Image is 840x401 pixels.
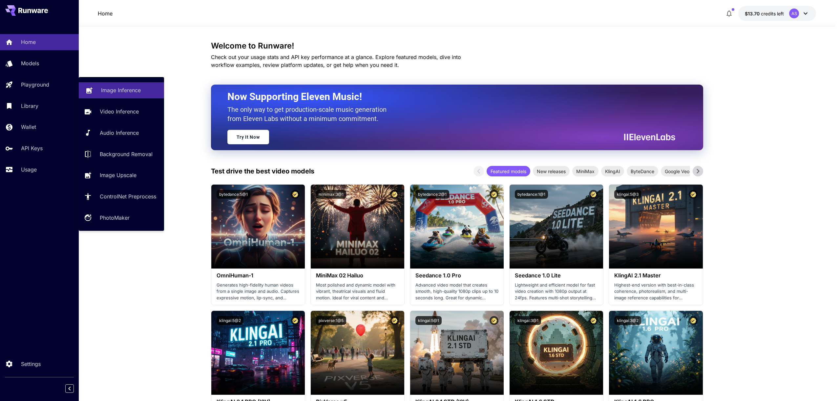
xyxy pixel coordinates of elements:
[789,9,799,18] div: AS
[21,166,37,173] p: Usage
[510,311,603,395] img: alt
[211,185,305,269] img: alt
[415,272,498,279] h3: Seedance 1.0 Pro
[614,190,641,199] button: klingai:5@3
[515,190,548,199] button: bytedance:1@1
[410,311,504,395] img: alt
[609,311,703,395] img: alt
[533,168,570,175] span: New releases
[614,316,641,325] button: klingai:3@2
[100,150,153,158] p: Background Removal
[211,311,305,395] img: alt
[415,282,498,301] p: Advanced video model that creates smooth, high-quality 1080p clips up to 10 seconds long. Great f...
[79,125,164,141] a: Audio Inference
[661,168,693,175] span: Google Veo
[100,171,136,179] p: Image Upscale
[21,38,36,46] p: Home
[589,190,598,199] button: Certified Model – Vetted for best performance and includes a commercial license.
[510,185,603,269] img: alt
[65,384,74,393] button: Collapse sidebar
[490,316,498,325] button: Certified Model – Vetted for best performance and includes a commercial license.
[316,272,399,279] h3: MiniMax 02 Hailuo
[689,190,698,199] button: Certified Model – Vetted for best performance and includes a commercial license.
[217,190,250,199] button: bytedance:5@1
[291,190,300,199] button: Certified Model – Vetted for best performance and includes a commercial license.
[79,189,164,205] a: ControlNet Preprocess
[79,146,164,162] a: Background Removal
[415,316,442,325] button: klingai:5@1
[79,210,164,226] a: PhotoMaker
[100,214,130,222] p: PhotoMaker
[390,316,399,325] button: Certified Model – Vetted for best performance and includes a commercial license.
[227,105,391,123] p: The only way to get production-scale music generation from Eleven Labs without a minimum commitment.
[21,102,38,110] p: Library
[101,86,141,94] p: Image Inference
[100,192,156,200] p: ControlNet Preprocess
[316,282,399,301] p: Most polished and dynamic model with vibrant, theatrical visuals and fluid motion. Ideal for vira...
[79,104,164,120] a: Video Inference
[211,41,703,50] h3: Welcome to Runware!
[415,190,449,199] button: bytedance:2@1
[738,6,816,21] button: $13.70088
[227,90,670,103] h2: Now Supporting Eleven Music!
[515,316,541,325] button: klingai:3@1
[217,272,300,279] h3: OmniHuman‑1
[79,167,164,183] a: Image Upscale
[761,11,784,16] span: credits left
[21,59,39,67] p: Models
[614,272,697,279] h3: KlingAI 2.1 Master
[98,10,113,17] nav: breadcrumb
[589,316,598,325] button: Certified Model – Vetted for best performance and includes a commercial license.
[515,282,598,301] p: Lightweight and efficient model for fast video creation with 1080p output at 24fps. Features mult...
[390,190,399,199] button: Certified Model – Vetted for best performance and includes a commercial license.
[21,360,41,368] p: Settings
[745,10,784,17] div: $13.70088
[316,190,346,199] button: minimax:3@1
[515,272,598,279] h3: Seedance 1.0 Lite
[316,316,346,325] button: pixverse:1@5
[70,383,79,394] div: Collapse sidebar
[601,168,624,175] span: KlingAI
[100,108,139,115] p: Video Inference
[211,54,461,68] span: Check out your usage stats and API key performance at a glance. Explore featured models, dive int...
[100,129,139,137] p: Audio Inference
[98,10,113,17] p: Home
[217,316,243,325] button: klingai:5@2
[217,282,300,301] p: Generates high-fidelity human videos from a single image and audio. Captures expressive motion, l...
[211,166,314,176] p: Test drive the best video models
[487,168,530,175] span: Featured models
[21,81,49,89] p: Playground
[227,130,269,144] a: Try It Now
[79,82,164,98] a: Image Inference
[745,11,761,16] span: $13.70
[311,311,404,395] img: alt
[410,185,504,269] img: alt
[614,282,697,301] p: Highest-end version with best-in-class coherence, photorealism, and multi-image reference capabil...
[490,190,498,199] button: Certified Model – Vetted for best performance and includes a commercial license.
[689,316,698,325] button: Certified Model – Vetted for best performance and includes a commercial license.
[311,185,404,269] img: alt
[21,123,36,131] p: Wallet
[609,185,703,269] img: alt
[21,144,43,152] p: API Keys
[627,168,658,175] span: ByteDance
[291,316,300,325] button: Certified Model – Vetted for best performance and includes a commercial license.
[572,168,598,175] span: MiniMax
